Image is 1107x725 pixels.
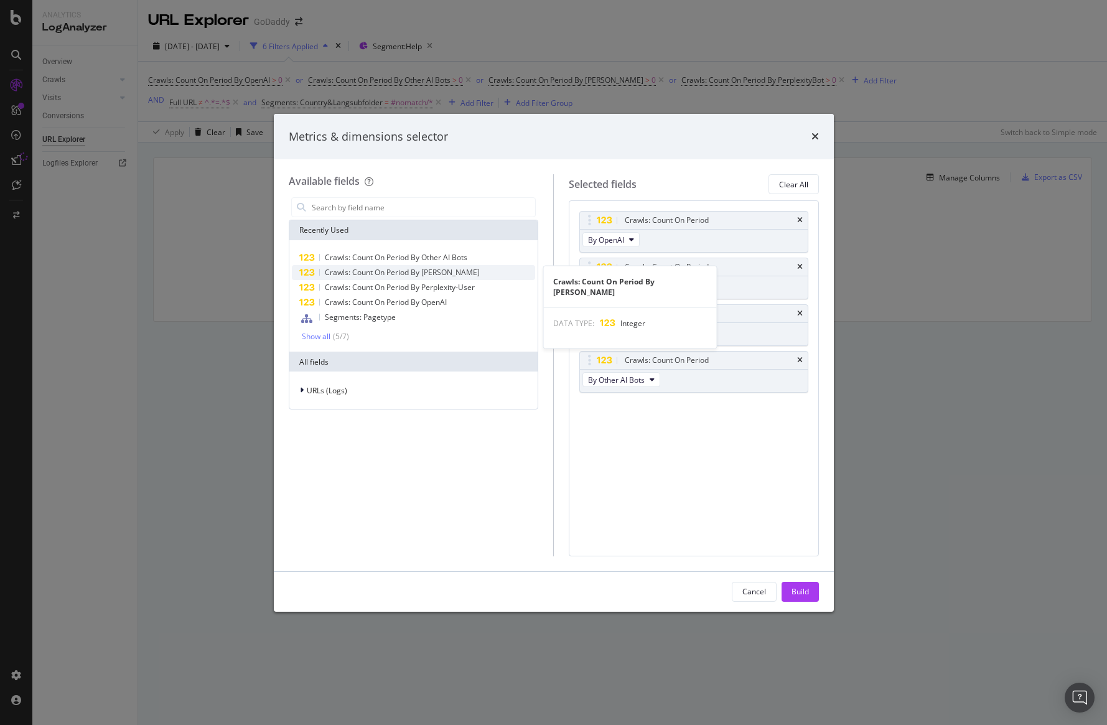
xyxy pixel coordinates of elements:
div: Available fields [289,174,360,188]
div: Build [792,586,809,597]
button: By Other AI Bots [582,372,660,387]
button: Clear All [768,174,819,194]
div: modal [274,114,834,612]
span: Segments: Pagetype [325,312,396,322]
div: times [797,357,803,364]
div: Clear All [779,179,808,190]
div: times [797,217,803,224]
div: Crawls: Count On Period [625,354,709,367]
input: Search by field name [311,198,536,217]
span: Crawls: Count On Period By [PERSON_NAME] [325,267,480,278]
div: Metrics & dimensions selector [289,129,448,145]
div: Open Intercom Messenger [1065,683,1095,713]
div: Cancel [742,586,766,597]
div: ( 5 / 7 ) [330,331,349,342]
div: All fields [289,352,538,372]
span: By OpenAI [588,235,624,245]
span: Integer [620,317,645,328]
span: DATA TYPE: [553,317,594,328]
button: By OpenAI [582,232,640,247]
span: By Other AI Bots [588,375,645,385]
div: Crawls: Count On PeriodtimesBy Perplexity-User [579,258,808,299]
button: Cancel [732,582,777,602]
span: Crawls: Count On Period By OpenAI [325,297,447,307]
div: times [797,310,803,317]
div: Crawls: Count On Period By [PERSON_NAME] [543,276,716,297]
div: Crawls: Count On Period [625,261,709,273]
div: Crawls: Count On PeriodtimesBy OpenAI [579,211,808,253]
div: Crawls: Count On PeriodtimesBy Other AI Bots [579,351,808,393]
div: times [811,129,819,145]
span: Crawls: Count On Period By Other AI Bots [325,252,467,263]
span: URLs (Logs) [307,385,347,396]
div: times [797,263,803,271]
div: Show all [302,332,330,341]
div: Recently Used [289,220,538,240]
div: Selected fields [569,177,637,192]
div: Crawls: Count On Period [625,214,709,227]
button: Build [782,582,819,602]
span: Crawls: Count On Period By Perplexity-User [325,282,475,292]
